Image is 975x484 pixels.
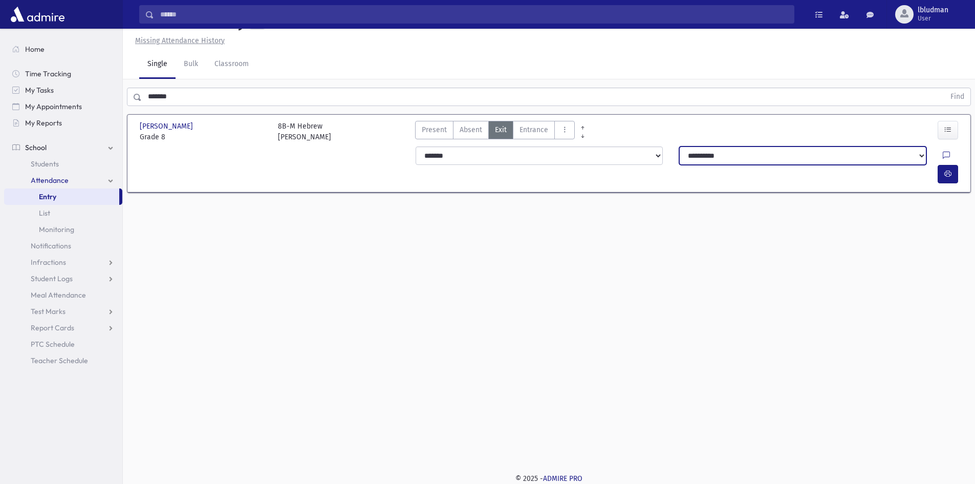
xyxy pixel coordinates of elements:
a: Bulk [176,50,206,79]
a: Notifications [4,238,122,254]
span: Teacher Schedule [31,356,88,365]
span: Entry [39,192,56,201]
u: Missing Attendance History [135,36,225,45]
span: My Tasks [25,86,54,95]
span: List [39,208,50,218]
span: Present [422,124,447,135]
span: My Appointments [25,102,82,111]
a: Student Logs [4,270,122,287]
a: Teacher Schedule [4,352,122,369]
span: Grade 8 [140,132,268,142]
a: School [4,139,122,156]
span: PTC Schedule [31,340,75,349]
a: Students [4,156,122,172]
span: User [918,14,948,23]
a: Test Marks [4,303,122,320]
span: Absent [460,124,482,135]
span: Report Cards [31,323,74,332]
span: lbludman [918,6,948,14]
span: Students [31,159,59,169]
a: Attendance [4,172,122,188]
a: My Reports [4,115,122,131]
a: Monitoring [4,221,122,238]
a: My Tasks [4,82,122,98]
a: Home [4,41,122,57]
div: 8B-M Hebrew [PERSON_NAME] [278,121,331,142]
div: © 2025 - [139,473,959,484]
span: School [25,143,47,152]
div: AttTypes [415,121,575,142]
span: Time Tracking [25,69,71,78]
a: Entry [4,188,119,205]
span: Home [25,45,45,54]
img: AdmirePro [8,4,67,25]
a: Single [139,50,176,79]
span: Infractions [31,258,66,267]
span: Attendance [31,176,69,185]
a: Report Cards [4,320,122,336]
a: Classroom [206,50,257,79]
span: [PERSON_NAME] [140,121,195,132]
span: Test Marks [31,307,66,316]
input: Search [154,5,794,24]
span: Monitoring [39,225,74,234]
span: Exit [495,124,507,135]
a: List [4,205,122,221]
button: Find [944,88,970,106]
a: PTC Schedule [4,336,122,352]
span: Entrance [519,124,548,135]
span: My Reports [25,118,62,128]
a: Infractions [4,254,122,270]
span: Student Logs [31,274,73,283]
span: Meal Attendance [31,290,86,300]
a: Meal Attendance [4,287,122,303]
a: Missing Attendance History [131,36,225,45]
a: Time Tracking [4,66,122,82]
a: My Appointments [4,98,122,115]
span: Notifications [31,241,71,250]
